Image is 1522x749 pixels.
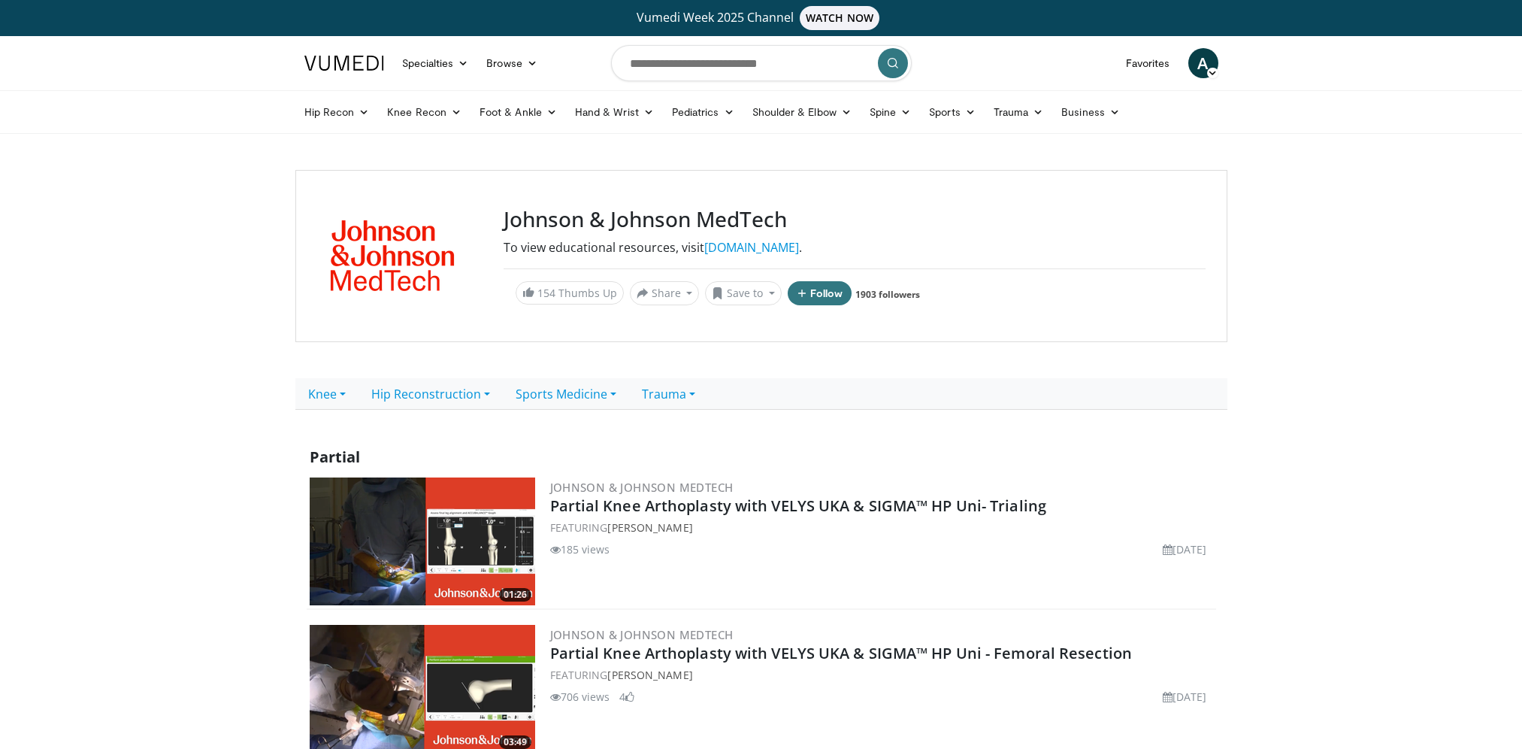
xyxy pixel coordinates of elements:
h3: Johnson & Johnson MedTech [504,207,1206,232]
a: Trauma [629,378,708,410]
a: Sports Medicine [503,378,629,410]
a: Shoulder & Elbow [743,97,861,127]
a: Business [1052,97,1129,127]
a: Hand & Wrist [566,97,663,127]
div: To view educational resources, visit . [504,238,1206,256]
div: FEATURING [550,520,1213,535]
li: [DATE] [1163,541,1207,557]
a: Hip Reconstruction [359,378,503,410]
button: Save to [705,281,782,305]
a: 154 Thumbs Up [516,281,624,305]
a: [PERSON_NAME] [607,520,692,535]
a: [DOMAIN_NAME] [704,239,799,256]
a: Partial Knee Arthoplasty with VELYS UKA & SIGMA™ HP Uni - Femoral Resection [550,643,1133,663]
a: Knee Recon [378,97,471,127]
a: 01:26 [310,478,535,605]
span: Partial [310,447,360,467]
a: Favorites [1117,48,1179,78]
a: Partial Knee Arthoplasty with VELYS UKA & SIGMA™ HP Uni- Trialing [550,496,1047,516]
div: FEATURING [550,667,1213,683]
span: WATCH NOW [800,6,879,30]
a: Specialties [393,48,478,78]
a: [PERSON_NAME] [607,668,692,682]
a: Spine [861,97,920,127]
span: 03:49 [499,735,531,749]
a: Browse [477,48,546,78]
a: Vumedi Week 2025 ChannelWATCH NOW [307,6,1216,30]
img: VuMedi Logo [304,56,384,71]
li: 4 [619,689,634,705]
a: Knee [295,378,359,410]
li: 706 views [550,689,610,705]
a: Trauma [985,97,1053,127]
a: Johnson & Johnson MedTech [550,480,734,495]
li: [DATE] [1163,689,1207,705]
a: Johnson & Johnson MedTech [550,627,734,642]
a: Foot & Ankle [471,97,566,127]
a: A [1188,48,1218,78]
a: Pediatrics [663,97,743,127]
button: Follow [788,281,852,305]
a: Hip Recon [295,97,379,127]
button: Share [630,281,700,305]
a: Sports [920,97,985,127]
img: 54517014-b7e0-49d7-8366-be4d35b6cc59.png.300x170_q85_crop-smart_upscale.png [310,478,535,605]
input: Search topics, interventions [611,45,912,81]
span: 01:26 [499,588,531,602]
span: 154 [537,286,555,300]
li: 185 views [550,541,610,557]
a: 1903 followers [855,288,920,301]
